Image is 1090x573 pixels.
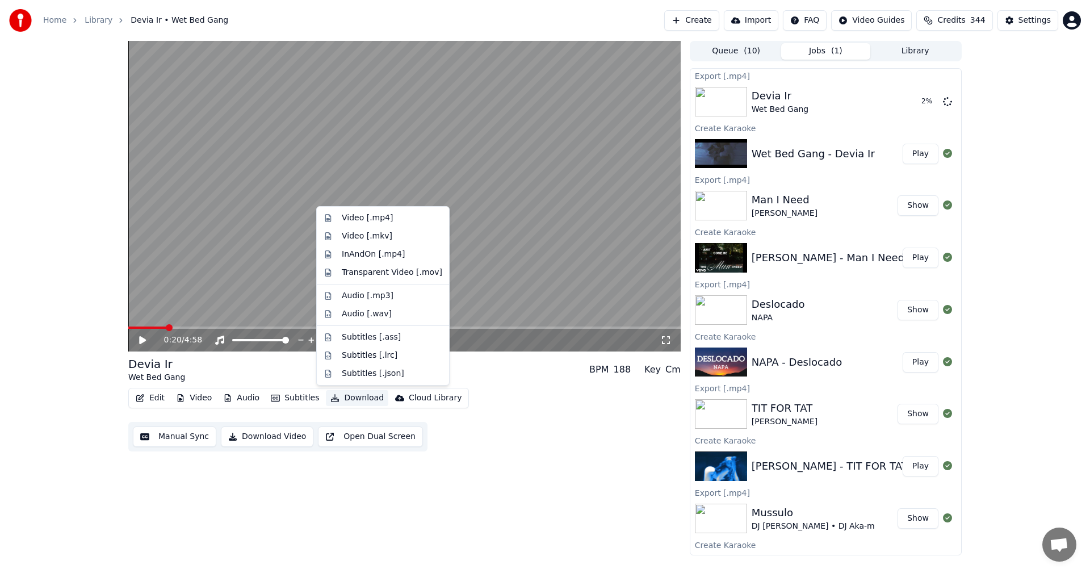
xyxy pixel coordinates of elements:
[921,97,938,106] div: 2 %
[128,356,185,372] div: Devia Ir
[185,334,202,346] span: 4:58
[342,267,442,278] div: Transparent Video [.mov]
[781,43,871,60] button: Jobs
[664,10,719,31] button: Create
[690,486,961,499] div: Export [.mp4]
[970,15,986,26] span: 344
[898,404,938,424] button: Show
[131,390,169,406] button: Edit
[752,505,875,521] div: Mussulo
[342,231,392,242] div: Video [.mkv]
[691,43,781,60] button: Queue
[589,363,609,377] div: BPM
[1042,528,1076,562] div: Bate-papo aberto
[752,416,817,428] div: [PERSON_NAME]
[690,225,961,239] div: Create Karaoke
[665,363,681,377] div: Cm
[752,146,875,162] div: Wet Bed Gang - Devia Ir
[903,144,938,164] button: Play
[752,296,805,312] div: Deslocado
[724,10,778,31] button: Import
[614,363,631,377] div: 188
[752,458,908,474] div: [PERSON_NAME] - TIT FOR TAT
[783,10,827,31] button: FAQ
[43,15,66,26] a: Home
[744,45,760,57] span: ( 10 )
[752,104,808,115] div: Wet Bed Gang
[903,248,938,268] button: Play
[903,352,938,373] button: Play
[690,433,961,447] div: Create Karaoke
[752,521,875,532] div: DJ [PERSON_NAME] • DJ Aka-m
[937,15,965,26] span: Credits
[690,121,961,135] div: Create Karaoke
[342,290,393,302] div: Audio [.mp3]
[326,390,388,406] button: Download
[342,368,404,379] div: Subtitles [.json]
[831,10,912,31] button: Video Guides
[1018,15,1051,26] div: Settings
[870,43,960,60] button: Library
[898,300,938,320] button: Show
[342,350,397,361] div: Subtitles [.lrc]
[128,372,185,383] div: Wet Bed Gang
[644,363,661,377] div: Key
[164,334,182,346] span: 0:20
[916,10,992,31] button: Credits344
[409,392,462,404] div: Cloud Library
[43,15,228,26] nav: breadcrumb
[831,45,842,57] span: ( 1 )
[752,354,842,370] div: NAPA - Deslocado
[9,9,32,32] img: youka
[997,10,1058,31] button: Settings
[752,400,817,416] div: TIT FOR TAT
[898,195,938,216] button: Show
[221,426,313,447] button: Download Video
[342,212,393,224] div: Video [.mp4]
[690,538,961,551] div: Create Karaoke
[690,173,961,186] div: Export [.mp4]
[903,456,938,476] button: Play
[266,390,324,406] button: Subtitles
[690,329,961,343] div: Create Karaoke
[342,332,401,343] div: Subtitles [.ass]
[690,277,961,291] div: Export [.mp4]
[752,250,904,266] div: [PERSON_NAME] - Man I Need
[342,249,405,260] div: InAndOn [.mp4]
[752,208,817,219] div: [PERSON_NAME]
[318,426,423,447] button: Open Dual Screen
[752,192,817,208] div: Man I Need
[219,390,264,406] button: Audio
[898,508,938,529] button: Show
[752,88,808,104] div: Devia Ir
[690,381,961,395] div: Export [.mp4]
[171,390,216,406] button: Video
[690,69,961,82] div: Export [.mp4]
[131,15,228,26] span: Devia Ir • Wet Bed Gang
[133,426,216,447] button: Manual Sync
[342,308,392,320] div: Audio [.wav]
[164,334,191,346] div: /
[85,15,112,26] a: Library
[752,312,805,324] div: NAPA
